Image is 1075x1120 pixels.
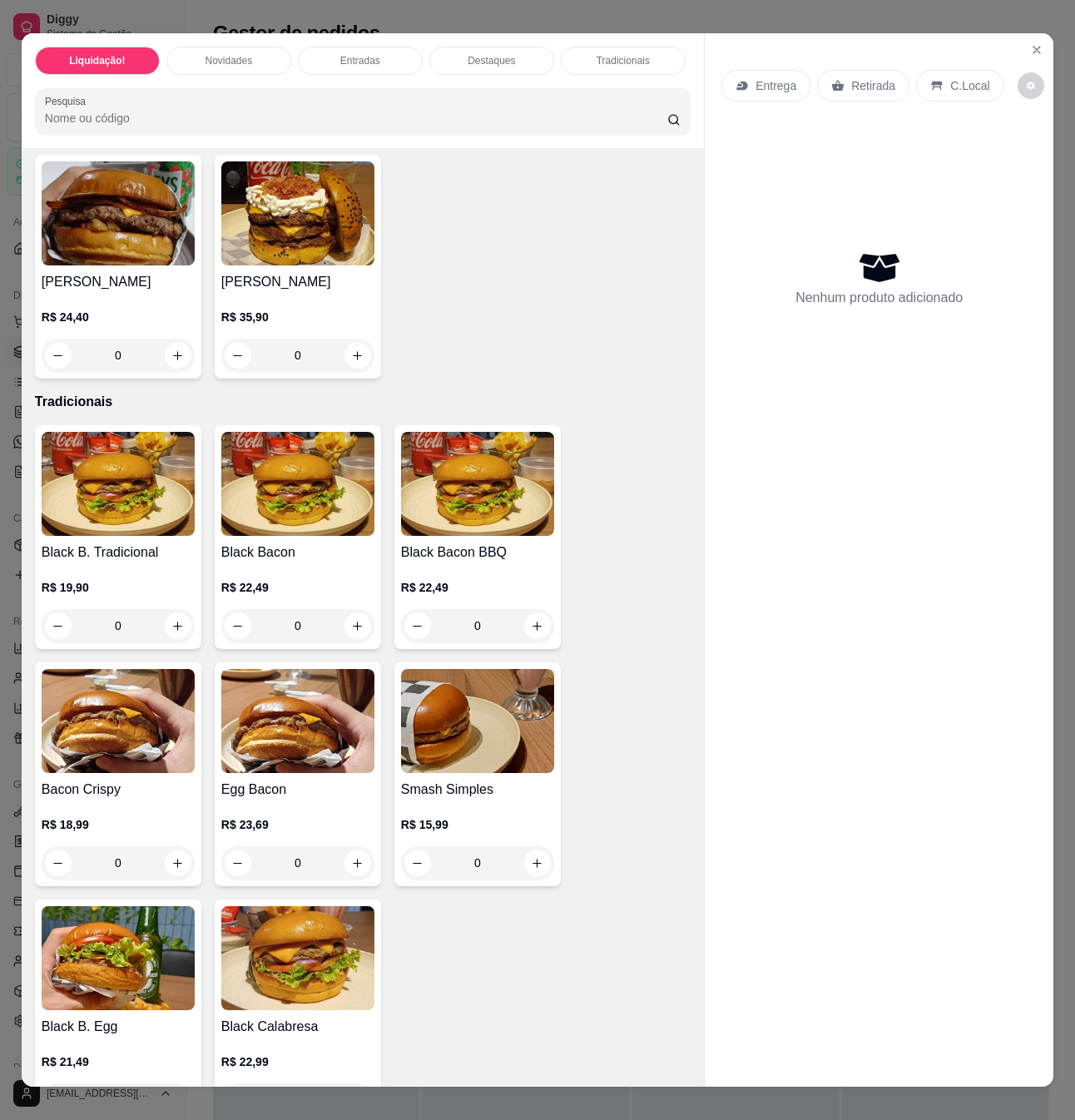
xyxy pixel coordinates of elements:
p: Nenhum produto adicionado [795,288,963,308]
p: R$ 22,49 [401,579,554,596]
p: Destaques [468,54,515,67]
p: Novidades [205,54,252,67]
p: R$ 24,40 [42,309,195,325]
img: product-image [221,432,374,536]
h4: [PERSON_NAME] [221,272,374,292]
p: R$ 18,99 [42,816,195,833]
img: product-image [221,161,374,265]
button: decrease-product-quantity [225,342,251,369]
h4: [PERSON_NAME] [42,272,195,292]
img: product-image [42,161,195,265]
button: Close [1023,37,1050,63]
p: Tradicionais [597,54,650,67]
label: Pesquisa [45,94,92,108]
p: Retirada [851,77,895,94]
button: increase-product-quantity [344,342,371,369]
p: R$ 35,90 [221,309,374,325]
p: R$ 22,49 [221,579,374,596]
h4: Black Calabresa [221,1017,374,1037]
img: product-image [221,669,374,773]
p: Entrega [755,77,796,94]
img: product-image [42,432,195,536]
input: Pesquisa [45,110,668,126]
button: decrease-product-quantity [1018,72,1044,99]
p: R$ 15,99 [401,816,554,833]
h4: Smash Simples [401,780,554,800]
img: product-image [401,432,554,536]
p: Entradas [340,54,380,67]
h4: Black B. Tradicional [42,543,195,562]
h4: Black Bacon [221,543,374,562]
p: Tradicionais [35,392,691,412]
p: R$ 22,99 [221,1053,374,1070]
p: C.Local [950,77,989,94]
img: product-image [42,906,195,1010]
img: product-image [42,669,195,773]
img: product-image [221,906,374,1010]
p: R$ 21,49 [42,1053,195,1070]
h4: Black Bacon BBQ [401,543,554,562]
h4: Egg Bacon [221,780,374,800]
p: Liquidação! [69,54,125,67]
img: product-image [401,669,554,773]
h4: Bacon Crispy [42,780,195,800]
p: R$ 19,90 [42,579,195,596]
h4: Black B. Egg [42,1017,195,1037]
p: R$ 23,69 [221,816,374,833]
